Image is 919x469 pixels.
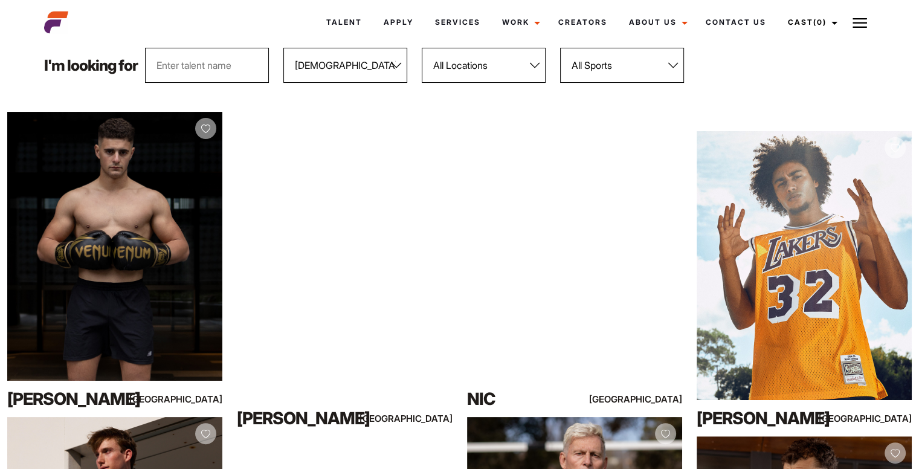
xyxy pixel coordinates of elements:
[697,406,826,430] div: [PERSON_NAME]
[145,48,269,83] input: Enter talent name
[491,6,547,39] a: Work
[467,387,596,411] div: Nic
[44,58,138,73] p: I'm looking for
[847,411,912,426] div: [GEOGRAPHIC_DATA]
[853,16,867,30] img: Burger icon
[813,18,827,27] span: (0)
[695,6,777,39] a: Contact Us
[7,387,137,411] div: [PERSON_NAME]
[424,6,491,39] a: Services
[44,10,68,34] img: cropped-aefm-brand-fav-22-square.png
[388,411,453,426] div: [GEOGRAPHIC_DATA]
[373,6,424,39] a: Apply
[158,392,222,407] div: [GEOGRAPHIC_DATA]
[618,392,682,407] div: [GEOGRAPHIC_DATA]
[618,6,695,39] a: About Us
[777,6,845,39] a: Cast(0)
[547,6,618,39] a: Creators
[237,406,366,430] div: [PERSON_NAME]
[315,6,373,39] a: Talent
